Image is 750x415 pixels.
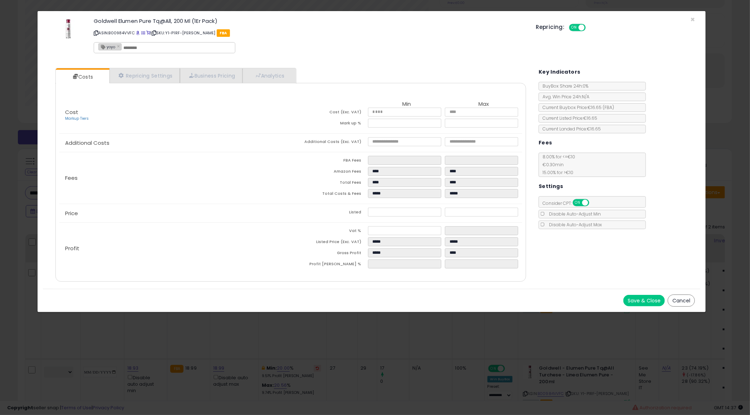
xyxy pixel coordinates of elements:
td: Listed [291,208,368,219]
span: ON [573,200,582,206]
td: Profit [PERSON_NAME] % [291,260,368,271]
p: Additional Costs [59,140,291,146]
span: ( FBA ) [603,104,614,110]
span: Avg. Win Price 24h: N/A [539,94,589,100]
td: Listed Price (Exc. VAT) [291,237,368,248]
span: BuyBox Share 24h: 0% [539,83,588,89]
td: FBA Fees [291,156,368,167]
span: 15.00 % for > €10 [539,169,573,176]
span: €16.65 [588,104,614,110]
td: Gross Profit [291,248,368,260]
span: × [690,14,695,25]
span: OFF [588,200,599,206]
a: All offer listings [141,30,145,36]
img: 316pNPYsL+L._SL60_.jpg [58,18,79,40]
p: Profit [59,246,291,251]
span: ON [570,25,579,31]
a: Costs [56,70,109,84]
h5: Key Indicators [539,68,580,76]
span: Disable Auto-Adjust Max [545,222,602,228]
h5: Repricing: [536,24,565,30]
th: Min [368,101,445,108]
a: Your listing only [146,30,150,36]
h5: Fees [539,138,552,147]
span: Current Landed Price: €16.65 [539,126,601,132]
a: Repricing Settings [109,68,180,83]
a: BuyBox page [136,30,140,36]
span: €0.30 min [539,162,564,168]
p: ASIN: B00984VVFC | SKU: Y1-P1RF-[PERSON_NAME] [94,27,525,39]
a: Analytics [242,68,295,83]
span: Consider CPT: [539,200,599,206]
button: Save & Close [623,295,665,306]
td: Amazon Fees [291,167,368,178]
span: Disable Auto-Adjust Min [545,211,601,217]
span: OFF [584,25,596,31]
a: Markup Tiers [65,116,89,121]
td: Total Costs & Fees [291,189,368,200]
span: 8.00 % for <= €10 [539,154,575,176]
td: Additional Costs (Exc. VAT) [291,137,368,148]
td: Total Fees [291,178,368,189]
td: Cost (Exc. VAT) [291,108,368,119]
a: Business Pricing [180,68,242,83]
th: Max [445,101,522,108]
span: yoyo [99,44,115,50]
button: Cancel [668,295,695,307]
td: Vat % [291,226,368,237]
span: Current Listed Price: €16.65 [539,115,597,121]
h5: Settings [539,182,563,191]
td: Mark up % [291,119,368,130]
a: × [117,43,121,49]
p: Cost [59,109,291,122]
p: Price [59,211,291,216]
span: FBA [217,29,230,37]
h3: Goldwell Elumen Pure Tq@All, 200 Ml (1Er Pack) [94,18,525,24]
span: Current Buybox Price: [539,104,614,110]
p: Fees [59,175,291,181]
